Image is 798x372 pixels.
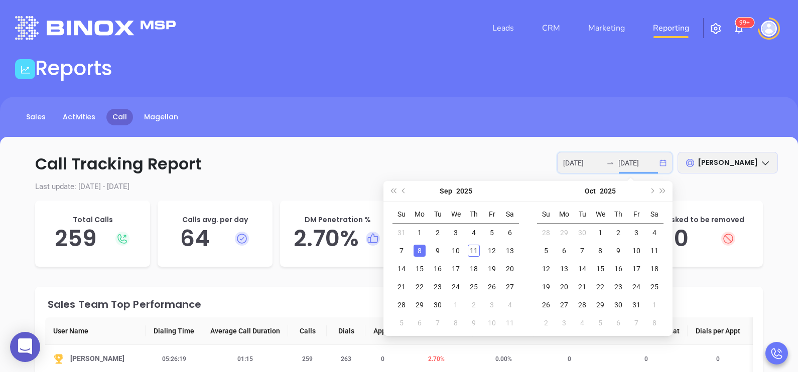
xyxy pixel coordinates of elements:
td: 2025-10-31 [627,296,645,314]
div: 17 [630,263,642,275]
span: 263 [335,355,357,362]
span: 259 [296,355,319,362]
th: Appts [365,317,400,345]
div: Sales Team Top Performance [48,299,753,309]
td: 2025-09-12 [483,242,501,260]
div: 24 [630,281,642,293]
a: Magellan [138,109,184,125]
div: 10 [630,245,642,257]
sup: 105 [735,18,754,28]
a: Call [106,109,133,125]
div: 27 [558,299,570,311]
th: Mo [555,206,573,224]
div: 14 [395,263,408,275]
div: 2 [540,317,552,329]
div: 30 [612,299,624,311]
div: 1 [450,299,462,311]
td: 2025-09-08 [411,242,429,260]
div: 9 [432,245,444,257]
td: 2025-09-01 [411,224,429,242]
td: 2025-09-03 [447,224,465,242]
div: 11 [648,245,660,257]
td: 2025-09-28 [537,224,555,242]
div: 31 [630,299,642,311]
td: 2025-09-19 [483,260,501,278]
div: 7 [630,317,642,329]
span: [PERSON_NAME] [70,353,124,364]
td: 2025-10-28 [573,296,591,314]
th: Mo [411,206,429,224]
div: 6 [504,227,516,239]
span: 0.00 % [489,355,518,362]
td: 2025-09-30 [429,296,447,314]
a: Sales [20,109,52,125]
h5: 259 [45,225,140,252]
div: 2 [612,227,624,239]
p: DM Penetration % [290,215,385,225]
td: 2025-10-07 [573,242,591,260]
th: Sa [501,206,519,224]
p: Total Calls [45,215,140,225]
div: 1 [648,299,660,311]
td: 2025-09-18 [465,260,483,278]
td: 2025-10-10 [627,242,645,260]
div: 14 [576,263,588,275]
td: 2025-10-03 [483,296,501,314]
div: 5 [395,317,408,329]
td: 2025-09-06 [501,224,519,242]
td: 2025-09-15 [411,260,429,278]
div: 4 [648,227,660,239]
div: 15 [414,263,426,275]
td: 2025-11-08 [645,314,663,332]
div: 3 [558,317,570,329]
button: Next month (PageDown) [646,181,657,201]
th: Th [465,206,483,224]
span: [PERSON_NAME] [698,157,758,167]
div: 18 [468,263,480,275]
div: 1 [594,227,606,239]
div: 7 [576,245,588,257]
th: Su [392,206,411,224]
td: 2025-10-11 [645,242,663,260]
div: 16 [432,263,444,275]
div: 4 [576,317,588,329]
td: 2025-10-13 [555,260,573,278]
div: 13 [504,245,516,257]
td: 2025-09-07 [392,242,411,260]
td: 2025-10-12 [537,260,555,278]
td: 2025-09-16 [429,260,447,278]
div: 28 [540,227,552,239]
td: 2025-11-04 [573,314,591,332]
th: Su [537,206,555,224]
div: 5 [486,227,498,239]
td: 2025-10-23 [609,278,627,296]
div: 29 [558,227,570,239]
a: Marketing [584,18,629,38]
h1: Reports [35,56,112,80]
td: 2025-10-30 [609,296,627,314]
div: 17 [450,263,462,275]
button: Next year (Control + right) [657,181,669,201]
td: 2025-09-04 [465,224,483,242]
td: 2025-09-02 [429,224,447,242]
div: 7 [395,245,408,257]
td: 2025-09-22 [411,278,429,296]
td: 2025-10-01 [591,224,609,242]
td: 2025-10-02 [609,224,627,242]
td: 2025-10-02 [465,296,483,314]
td: 2025-10-14 [573,260,591,278]
button: Choose a year [456,181,472,201]
div: 4 [468,227,480,239]
td: 2025-10-22 [591,278,609,296]
div: 23 [612,281,624,293]
img: logo [15,16,176,40]
td: 2025-10-09 [465,314,483,332]
div: 6 [414,317,426,329]
span: to [606,159,614,167]
button: Choose a month [440,181,452,201]
button: Last year (Control + left) [387,181,398,201]
td: 2025-10-01 [447,296,465,314]
td: 2025-09-14 [392,260,411,278]
div: 30 [576,227,588,239]
div: 29 [414,299,426,311]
